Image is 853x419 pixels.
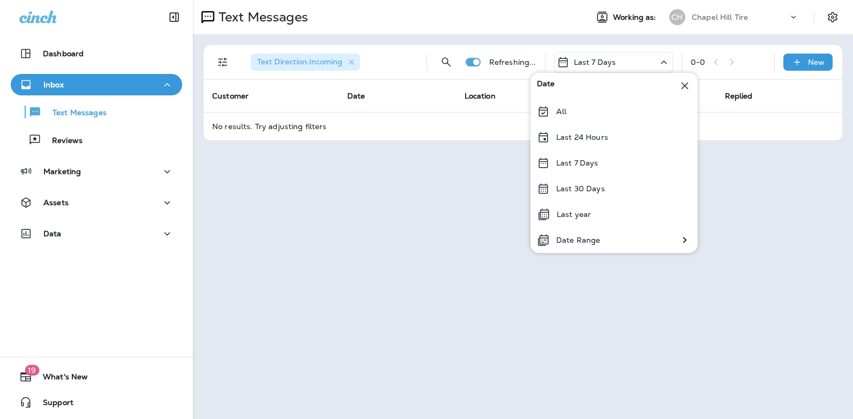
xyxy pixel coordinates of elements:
[32,372,88,385] span: What's New
[43,229,62,238] p: Data
[204,112,842,140] td: No results. Try adjusting filters
[11,366,182,387] button: 19What's New
[556,107,566,116] p: All
[11,129,182,151] button: Reviews
[557,210,591,219] p: Last year
[251,54,360,71] div: Text Direction:Incoming
[823,8,842,27] button: Settings
[257,57,342,66] span: Text Direction : Incoming
[42,108,107,118] p: Text Messages
[465,91,496,101] span: Location
[556,159,598,167] p: Last 7 Days
[43,198,69,207] p: Assets
[669,9,685,25] div: CH
[725,91,753,101] span: Replied
[808,58,825,66] p: New
[212,51,234,73] button: Filters
[32,398,73,411] span: Support
[43,167,81,176] p: Marketing
[159,6,189,28] button: Collapse Sidebar
[43,80,64,89] p: Inbox
[556,184,605,193] p: Last 30 Days
[25,365,39,376] span: 19
[556,133,608,141] p: Last 24 Hours
[11,43,182,64] button: Dashboard
[11,192,182,213] button: Assets
[574,58,616,66] p: Last 7 Days
[41,136,83,146] p: Reviews
[692,13,748,21] p: Chapel Hill Tire
[347,91,365,101] span: Date
[11,392,182,413] button: Support
[691,58,705,66] div: 0 - 0
[613,13,659,22] span: Working as:
[556,236,600,244] p: Date Range
[212,91,249,101] span: Customer
[489,58,536,66] p: Refreshing...
[11,161,182,182] button: Marketing
[11,74,182,95] button: Inbox
[436,51,457,73] button: Search Messages
[214,9,308,25] p: Text Messages
[43,49,84,58] p: Dashboard
[537,79,555,92] span: Date
[11,223,182,244] button: Data
[11,101,182,123] button: Text Messages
